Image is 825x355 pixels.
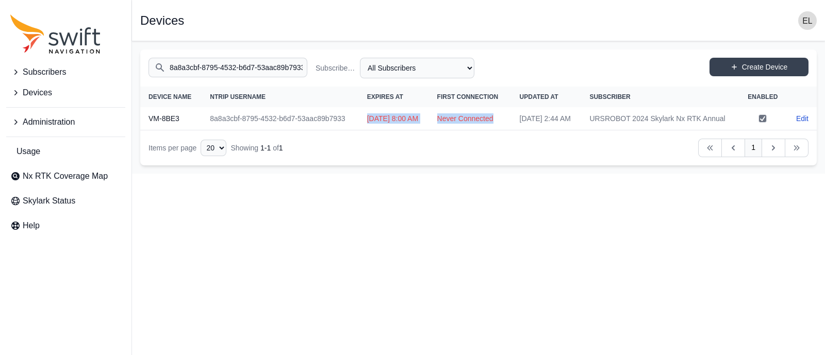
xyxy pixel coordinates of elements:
[6,141,125,162] a: Usage
[581,107,738,130] td: URSROBOT 2024 Skylark Nx RTK Annual
[359,107,429,130] td: [DATE] 8:00 AM
[148,144,196,152] span: Items per page
[520,93,558,100] span: Updated At
[16,145,40,158] span: Usage
[23,195,75,207] span: Skylark Status
[796,113,808,124] a: Edit
[6,191,125,211] a: Skylark Status
[316,63,356,73] label: Subscriber Name
[140,130,817,165] nav: Table navigation
[709,58,808,76] a: Create Device
[140,14,184,27] h1: Devices
[23,66,66,78] span: Subscribers
[260,144,271,152] span: 1 - 1
[202,107,358,130] td: 8a8a3cbf-8795-4532-b6d7-53aac89b7933
[360,58,474,78] select: Subscriber
[6,166,125,187] a: Nx RTK Coverage Map
[367,93,403,100] span: Expires At
[202,87,358,107] th: NTRIP Username
[230,143,283,153] div: Showing of
[429,107,511,130] td: Never Connected
[148,58,307,77] input: Search
[279,144,283,152] span: 1
[511,107,582,130] td: [DATE] 2:44 AM
[23,219,40,232] span: Help
[739,87,787,107] th: Enabled
[745,139,762,157] a: 1
[140,107,202,130] th: VM-8BE3
[6,215,125,236] a: Help
[6,112,125,132] button: Administration
[6,62,125,82] button: Subscribers
[140,87,202,107] th: Device Name
[23,116,75,128] span: Administration
[437,93,499,100] span: First Connection
[581,87,738,107] th: Subscriber
[201,140,226,156] select: Display Limit
[23,87,52,99] span: Devices
[798,11,817,30] img: user photo
[6,82,125,103] button: Devices
[23,170,108,182] span: Nx RTK Coverage Map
